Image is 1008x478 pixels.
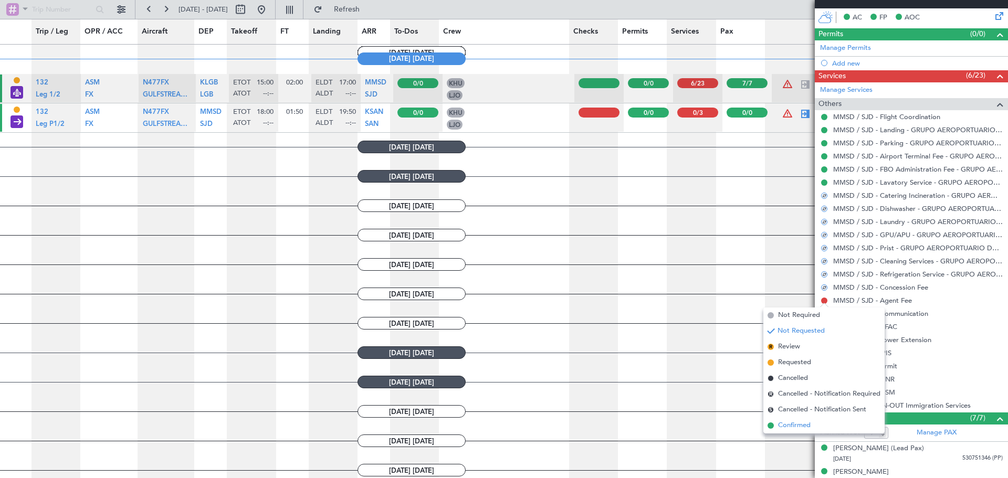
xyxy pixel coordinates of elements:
span: LGB [200,91,213,98]
span: Cancelled [778,373,808,384]
span: --:-- [345,89,356,99]
a: KSAN [365,112,383,119]
span: Landing [313,26,341,37]
span: Others [818,98,842,110]
a: MMSD / SJD - Catering Incineration - GRUPO AEROPORTUARIO DEL PACIFICO [833,191,1003,200]
span: [DATE] [DATE] [358,52,466,65]
span: [DATE] [DATE] [358,464,466,476]
span: R [768,344,774,350]
span: AOC [905,13,920,23]
span: [DATE] [DATE] [358,405,466,418]
span: [DATE] [DATE] [358,229,466,241]
a: N477FX [143,82,169,89]
span: [DATE] [DATE] [358,170,466,183]
span: R [768,391,774,397]
span: Pax [720,26,733,37]
span: ETOT [233,108,250,117]
span: (7/7) [970,412,985,423]
span: Cancelled - Notification Sent [778,405,866,415]
span: ASM [85,109,100,115]
a: Leg P1/2 [36,123,65,130]
span: 132 [36,109,48,115]
a: 132 [36,82,48,89]
span: --:-- [263,89,274,99]
span: [DATE] [DATE] [358,317,466,330]
span: 17:00 [339,78,356,88]
span: DEP [198,26,214,37]
span: SJD [365,91,377,98]
span: Aircraft [142,26,167,37]
a: MMSD / SJD - Airport Terminal Fee - GRUPO AEROPORTUARIO DEL PACIFICO [833,152,1003,161]
span: ETOT [233,78,250,88]
span: --:-- [263,119,274,128]
span: Takeoff [231,26,257,37]
div: Add new [832,59,1003,68]
span: GULFSTREAM AEROSPACE G-4 Gulfstream G400 [143,121,299,128]
a: MMSD / SJD - Laundry - GRUPO AEROPORTUARIO DEL PACIFICO [833,217,1003,226]
a: MMSD / SJD - Concession Fee [833,283,928,292]
span: GULFSTREAM AEROSPACE G-4 Gulfstream G400 [143,91,299,98]
a: MMSD / SJD - Agent Fee [833,296,912,305]
span: Trip / Leg [36,26,68,37]
a: ASM [85,112,100,119]
span: KSAN [365,109,383,115]
a: FX [85,123,93,130]
a: MMSD [365,82,386,89]
span: N477FX [143,79,169,86]
a: MMSD / SJD - Refrigeration Service - GRUPO AEROPORTUARIO DEL PACIFICO [833,270,1003,279]
a: MMSD / SJD - Prist - GRUPO AEROPORTUARIO DEL PACIFICO [833,243,1003,252]
span: Crew [443,26,461,37]
a: MMSD / SJD - Flight Coordination [833,112,940,121]
a: MMSD / SJD - Dishwasher - GRUPO AEROPORTUARIO DEL PACIFICO [833,204,1003,213]
span: N477FX [143,109,169,115]
a: MMSD / SJD - IN-OUT Immigration Services [833,401,971,410]
span: [DATE] [DATE] [358,199,466,212]
span: 18:00 [257,108,274,117]
a: MMSD / SJD - Parking - GRUPO AEROPORTUARIO DEL PACIFICO [833,139,1003,147]
a: MMSD / SJD - GPU/APU - GRUPO AEROPORTUARIO DEL PACIFICO [833,230,1003,239]
a: GULFSTREAM AEROSPACE G-4 Gulfstream G400 [143,94,192,101]
span: [DATE] [DATE] [358,258,466,271]
span: ATOT [233,119,250,128]
a: SJD [365,94,377,101]
span: 02:00 [286,78,303,87]
span: Services [818,70,846,82]
span: SJD [200,121,213,128]
span: MMSD [365,79,386,86]
div: [PERSON_NAME] [833,467,889,477]
span: MMSD [200,109,222,115]
span: ALDT [316,89,333,99]
span: (0/0) [970,28,985,39]
a: MMSD [200,112,222,119]
span: ASM [85,79,100,86]
span: (6/23) [966,70,985,81]
span: Cancelled - Notification Required [778,389,880,399]
span: Review [778,342,800,352]
a: GULFSTREAM AEROSPACE G-4 Gulfstream G400 [143,123,192,130]
a: MMSD / SJD - FBO Administration Fee - GRUPO AEROPORTUARIO DEL PACIFICO [833,165,1003,174]
span: 19:50 [339,108,356,117]
a: SJD [200,123,213,130]
span: Requested [778,357,811,368]
a: N477FX [143,112,169,119]
span: Services [671,26,699,37]
a: MMSD / SJD - Lavatory Service - GRUPO AEROPORTUARIO DEL PACIFICO [833,178,1003,187]
a: KLGB [200,82,218,89]
a: Manage Permits [820,43,871,54]
a: MMSD / SJD - Cleaning Services - GRUPO AEROPORTUARIO DEL PACIFICO [833,257,1003,265]
span: ATOT [233,89,250,99]
span: [DATE] [DATE] [358,376,466,388]
span: Not Required [778,310,820,321]
span: KLGB [200,79,218,86]
span: Checks [573,26,598,37]
a: Leg 1/2 [36,94,60,101]
a: Manage Services [820,85,873,95]
span: To-Dos [394,26,418,37]
span: Refresh [324,6,369,13]
span: AC [853,13,862,23]
button: Refresh [309,1,372,18]
span: ALDT [316,119,333,128]
span: S [768,407,774,413]
span: ARR [362,26,376,37]
span: [DATE] - [DATE] [178,5,228,14]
